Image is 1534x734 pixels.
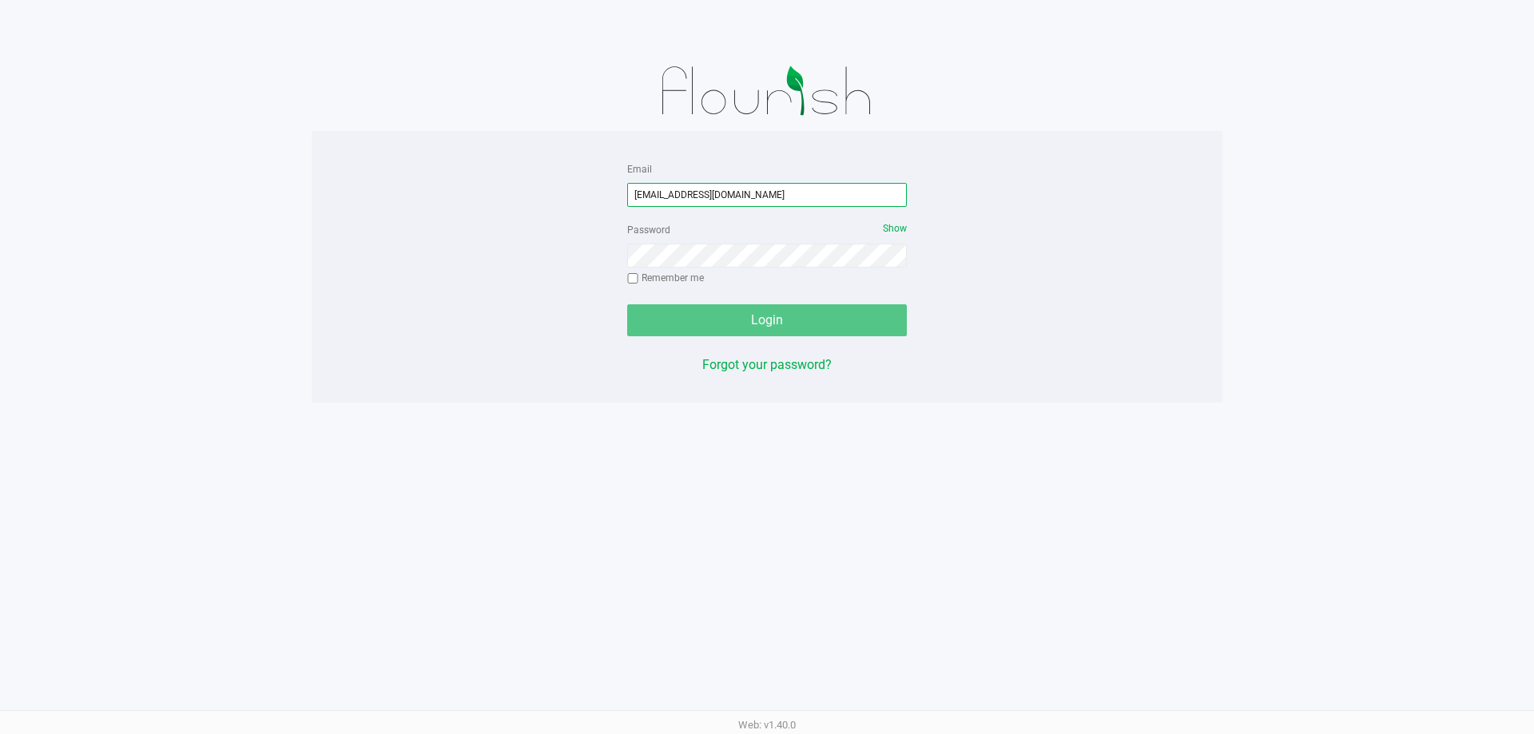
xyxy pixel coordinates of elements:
label: Password [627,223,670,237]
label: Remember me [627,271,704,285]
span: Web: v1.40.0 [738,719,796,731]
span: Show [883,223,907,234]
button: Forgot your password? [702,355,832,375]
label: Email [627,162,652,177]
input: Remember me [627,273,638,284]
